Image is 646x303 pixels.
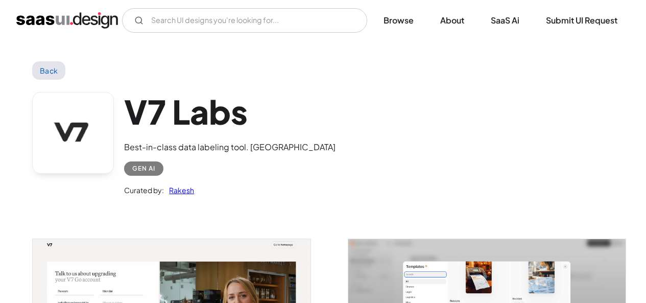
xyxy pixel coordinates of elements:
[122,8,367,33] input: Search UI designs you're looking for...
[478,9,532,32] a: SaaS Ai
[371,9,426,32] a: Browse
[32,61,65,80] a: Back
[164,184,194,196] a: Rakesh
[124,92,336,131] h1: V7 Labs
[132,162,155,175] div: Gen AI
[534,9,630,32] a: Submit UI Request
[428,9,476,32] a: About
[124,184,164,196] div: Curated by:
[122,8,367,33] form: Email Form
[124,141,336,153] div: Best-in-class data labeling tool. [GEOGRAPHIC_DATA]
[16,12,118,29] a: home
